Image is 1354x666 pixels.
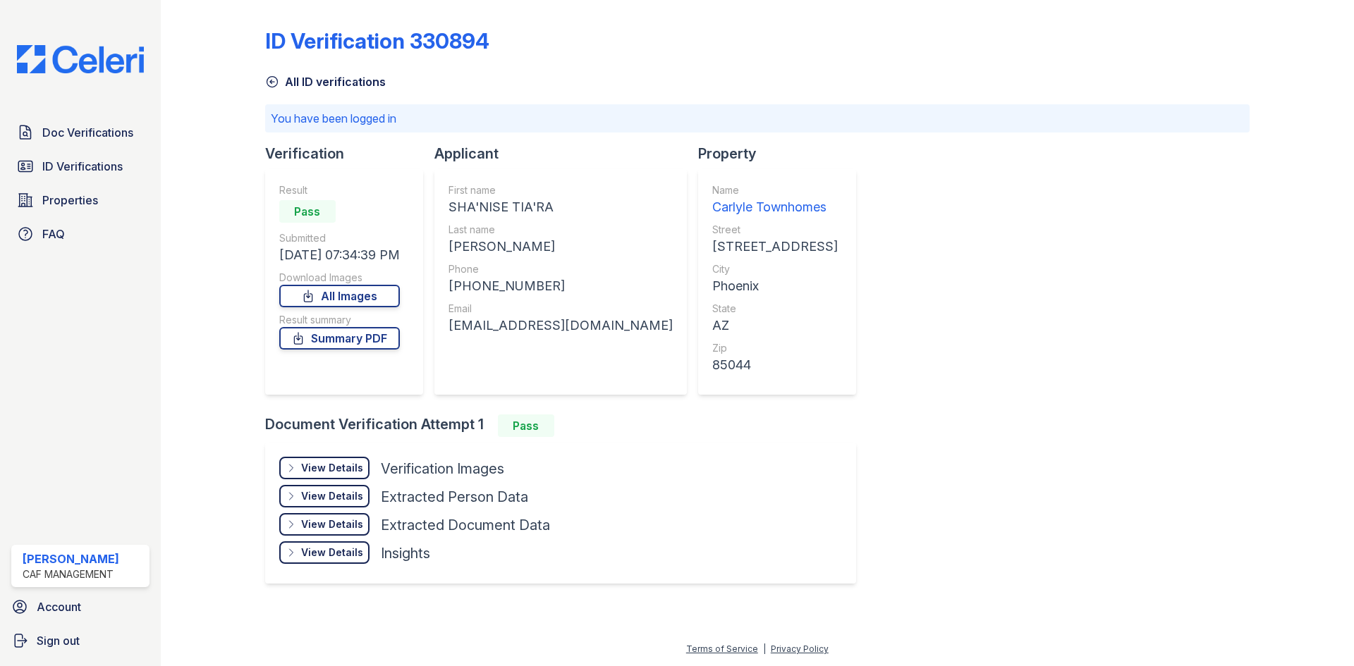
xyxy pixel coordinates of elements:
[279,271,400,285] div: Download Images
[37,632,80,649] span: Sign out
[6,45,155,73] img: CE_Logo_Blue-a8612792a0a2168367f1c8372b55b34899dd931a85d93a1a3d3e32e68fde9ad4.png
[712,197,838,217] div: Carlyle Townhomes
[381,459,504,479] div: Verification Images
[763,643,766,654] div: |
[449,197,673,217] div: SHA'NISE TIA'RA
[449,183,673,197] div: First name
[279,245,400,265] div: [DATE] 07:34:39 PM
[42,226,65,242] span: FAQ
[11,220,150,248] a: FAQ
[42,124,133,141] span: Doc Verifications
[449,262,673,276] div: Phone
[449,223,673,237] div: Last name
[712,183,838,197] div: Name
[301,461,363,475] div: View Details
[449,237,673,257] div: [PERSON_NAME]
[279,313,400,327] div: Result summary
[434,144,698,164] div: Applicant
[449,302,673,316] div: Email
[279,183,400,197] div: Result
[42,192,98,209] span: Properties
[698,144,867,164] div: Property
[712,302,838,316] div: State
[6,627,155,655] a: Sign out
[771,643,829,654] a: Privacy Policy
[301,517,363,531] div: View Details
[271,110,1244,127] p: You have been logged in
[381,487,528,507] div: Extracted Person Data
[301,545,363,560] div: View Details
[265,28,489,54] div: ID Verification 330894
[11,152,150,180] a: ID Verifications
[712,223,838,237] div: Street
[449,276,673,296] div: [PHONE_NUMBER]
[23,567,119,581] div: CAF Management
[712,355,838,375] div: 85044
[265,414,867,437] div: Document Verification Attempt 1
[712,237,838,257] div: [STREET_ADDRESS]
[686,643,758,654] a: Terms of Service
[279,200,336,223] div: Pass
[11,118,150,147] a: Doc Verifications
[712,341,838,355] div: Zip
[6,593,155,621] a: Account
[37,598,81,615] span: Account
[712,316,838,335] div: AZ
[42,158,123,175] span: ID Verifications
[23,550,119,567] div: [PERSON_NAME]
[712,183,838,217] a: Name Carlyle Townhomes
[265,144,434,164] div: Verification
[381,515,550,535] div: Extracted Document Data
[265,73,386,90] a: All ID verifications
[712,262,838,276] div: City
[279,285,400,307] a: All Images
[279,231,400,245] div: Submitted
[301,489,363,503] div: View Details
[11,186,150,214] a: Properties
[712,276,838,296] div: Phoenix
[498,414,554,437] div: Pass
[381,543,430,563] div: Insights
[449,316,673,335] div: [EMAIL_ADDRESS][DOMAIN_NAME]
[279,327,400,350] a: Summary PDF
